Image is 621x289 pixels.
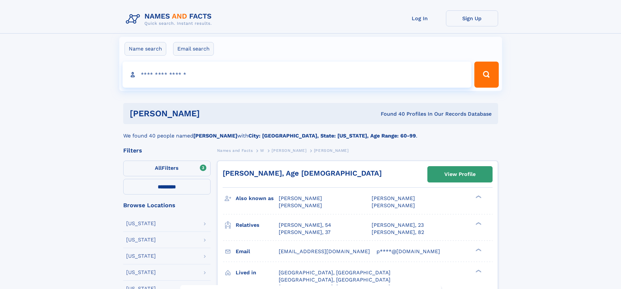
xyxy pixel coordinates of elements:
[279,202,322,209] span: [PERSON_NAME]
[126,237,156,242] div: [US_STATE]
[123,124,498,140] div: We found 40 people named with .
[123,10,217,28] img: Logo Names and Facts
[155,165,162,171] span: All
[236,267,279,278] h3: Lived in
[372,222,424,229] a: [PERSON_NAME], 23
[279,229,331,236] a: [PERSON_NAME], 37
[272,146,306,154] a: [PERSON_NAME]
[193,133,237,139] b: [PERSON_NAME]
[236,193,279,204] h3: Also known as
[279,277,391,283] span: [GEOGRAPHIC_DATA], [GEOGRAPHIC_DATA]
[290,110,492,118] div: Found 40 Profiles In Our Records Database
[474,195,482,199] div: ❯
[126,270,156,275] div: [US_STATE]
[260,146,264,154] a: W
[126,253,156,259] div: [US_STATE]
[394,10,446,26] a: Log In
[372,195,415,201] span: [PERSON_NAME]
[279,195,322,201] span: [PERSON_NAME]
[130,109,290,118] h1: [PERSON_NAME]
[123,161,211,176] label: Filters
[223,169,382,177] a: [PERSON_NAME], Age [DEMOGRAPHIC_DATA]
[123,62,472,88] input: search input
[125,42,166,56] label: Name search
[260,148,264,153] span: W
[248,133,416,139] b: City: [GEOGRAPHIC_DATA], State: [US_STATE], Age Range: 60-99
[123,202,211,208] div: Browse Locations
[474,221,482,225] div: ❯
[444,167,476,182] div: View Profile
[474,62,498,88] button: Search Button
[372,202,415,209] span: [PERSON_NAME]
[428,166,492,182] a: View Profile
[279,248,370,254] span: [EMAIL_ADDRESS][DOMAIN_NAME]
[314,148,349,153] span: [PERSON_NAME]
[279,222,331,229] a: [PERSON_NAME], 54
[126,221,156,226] div: [US_STATE]
[279,269,391,276] span: [GEOGRAPHIC_DATA], [GEOGRAPHIC_DATA]
[236,246,279,257] h3: Email
[123,148,211,153] div: Filters
[236,220,279,231] h3: Relatives
[474,269,482,273] div: ❯
[372,229,424,236] a: [PERSON_NAME], 82
[446,10,498,26] a: Sign Up
[217,146,253,154] a: Names and Facts
[173,42,214,56] label: Email search
[474,248,482,252] div: ❯
[272,148,306,153] span: [PERSON_NAME]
